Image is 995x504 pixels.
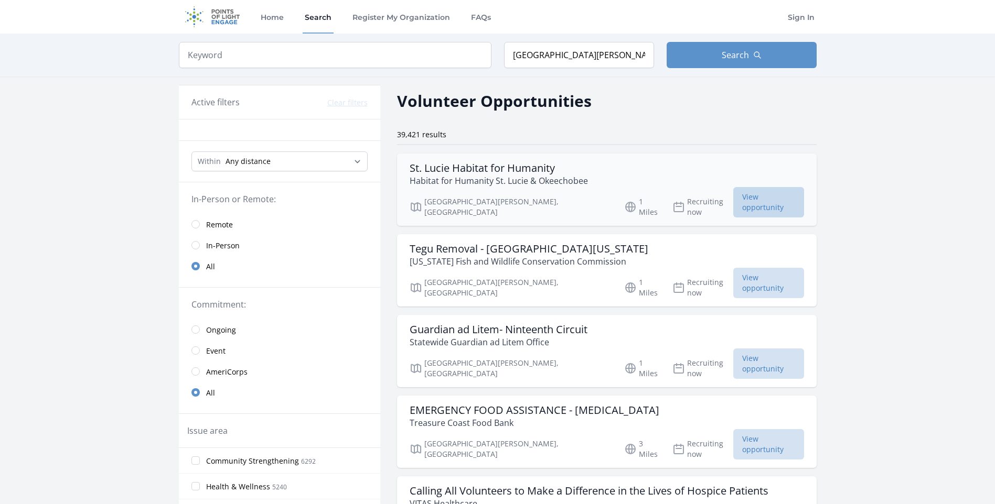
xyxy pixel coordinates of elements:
[733,429,804,459] span: View opportunity
[624,196,660,217] p: 1 Miles
[206,240,240,251] span: In-Person
[206,346,226,356] span: Event
[179,256,380,277] a: All
[667,42,817,68] button: Search
[410,404,659,417] h3: EMERGENCY FOOD ASSISTANCE - [MEDICAL_DATA]
[410,323,587,336] h3: Guardian ad Litem- Ninteenth Circuit
[397,154,817,226] a: St. Lucie Habitat for Humanity Habitat for Humanity St. Lucie & Okeechobee [GEOGRAPHIC_DATA][PERS...
[206,325,236,335] span: Ongoing
[191,298,368,311] legend: Commitment:
[191,96,240,108] h3: Active filters
[722,49,749,61] span: Search
[733,268,804,298] span: View opportunity
[410,417,659,429] p: Treasure Coast Food Bank
[179,361,380,382] a: AmeriCorps
[206,456,299,466] span: Community Strengthening
[410,439,612,459] p: [GEOGRAPHIC_DATA][PERSON_NAME], [GEOGRAPHIC_DATA]
[187,424,228,437] legend: Issue area
[733,187,804,217] span: View opportunity
[179,214,380,235] a: Remote
[206,367,248,377] span: AmeriCorps
[397,89,592,113] h2: Volunteer Opportunities
[206,388,215,398] span: All
[672,196,733,217] p: Recruiting now
[191,456,200,465] input: Community Strengthening 6292
[733,348,804,379] span: View opportunity
[410,485,768,497] h3: Calling All Volunteers to Make a Difference in the Lives of Hospice Patients
[191,151,368,171] select: Search Radius
[397,396,817,468] a: EMERGENCY FOOD ASSISTANCE - [MEDICAL_DATA] Treasure Coast Food Bank [GEOGRAPHIC_DATA][PERSON_NAME...
[179,235,380,256] a: In-Person
[191,482,200,490] input: Health & Wellness 5240
[410,255,648,268] p: [US_STATE] Fish and Wildlife Conservation Commission
[410,358,612,379] p: [GEOGRAPHIC_DATA][PERSON_NAME], [GEOGRAPHIC_DATA]
[504,42,654,68] input: Location
[327,97,368,108] button: Clear filters
[397,315,817,387] a: Guardian ad Litem- Ninteenth Circuit Statewide Guardian ad Litem Office [GEOGRAPHIC_DATA][PERSON_...
[624,439,660,459] p: 3 Miles
[206,481,270,492] span: Health & Wellness
[410,162,588,174] h3: St. Lucie Habitat for Humanity
[179,382,380,403] a: All
[624,358,660,379] p: 1 Miles
[272,483,287,491] span: 5240
[397,234,817,306] a: Tegu Removal - [GEOGRAPHIC_DATA][US_STATE] [US_STATE] Fish and Wildlife Conservation Commission [...
[672,439,733,459] p: Recruiting now
[410,243,648,255] h3: Tegu Removal - [GEOGRAPHIC_DATA][US_STATE]
[410,196,612,217] p: [GEOGRAPHIC_DATA][PERSON_NAME], [GEOGRAPHIC_DATA]
[191,193,368,205] legend: In-Person or Remote:
[206,220,233,230] span: Remote
[410,336,587,348] p: Statewide Guardian ad Litem Office
[206,261,215,272] span: All
[179,319,380,340] a: Ongoing
[179,42,491,68] input: Keyword
[672,358,733,379] p: Recruiting now
[397,129,446,139] span: 39,421 results
[624,277,660,298] p: 1 Miles
[301,457,316,466] span: 6292
[410,277,612,298] p: [GEOGRAPHIC_DATA][PERSON_NAME], [GEOGRAPHIC_DATA]
[672,277,733,298] p: Recruiting now
[410,174,588,187] p: Habitat for Humanity St. Lucie & Okeechobee
[179,340,380,361] a: Event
